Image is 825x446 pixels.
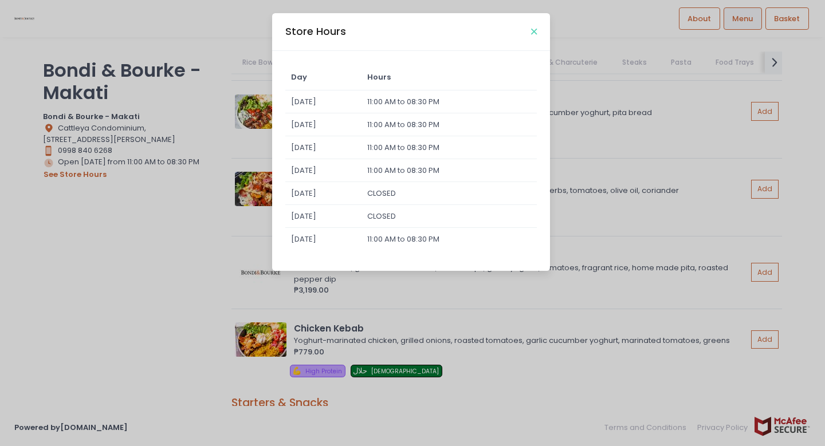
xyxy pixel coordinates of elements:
td: 11:00 AM to 08:30 PM [362,90,537,113]
td: 11:00 AM to 08:30 PM [362,113,537,136]
td: [DATE] [285,113,362,136]
td: [DATE] [285,205,362,228]
td: [DATE] [285,136,362,159]
td: [DATE] [285,159,362,182]
td: CLOSED [362,182,537,205]
td: [DATE] [285,90,362,113]
td: [DATE] [285,228,362,251]
td: 11:00 AM to 08:30 PM [362,136,537,159]
td: 11:00 AM to 08:30 PM [362,159,537,182]
td: CLOSED [362,205,537,228]
div: Store Hours [285,24,346,39]
button: Close [531,29,537,34]
td: Day [285,64,362,90]
td: Hours [362,64,537,90]
td: 11:00 AM to 08:30 PM [362,228,537,251]
td: [DATE] [285,182,362,205]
